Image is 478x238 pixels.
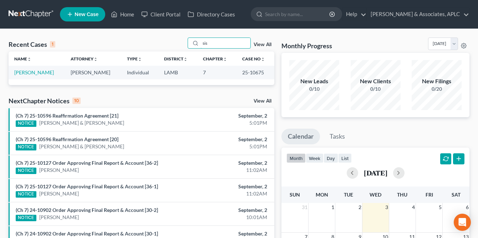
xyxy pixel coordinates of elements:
a: Help [342,8,366,21]
input: Search by name... [200,38,250,48]
button: month [286,153,306,163]
div: 11:02AM [188,190,268,197]
span: Fri [426,192,433,198]
a: [PERSON_NAME] & Associates, APLC [367,8,469,21]
td: 25-10675 [237,66,274,79]
h2: [DATE] [364,169,387,177]
i: unfold_more [183,57,188,61]
div: Open Intercom Messenger [454,214,471,231]
h3: Monthly Progress [281,41,332,50]
div: 1 [50,41,55,48]
a: Calendar [281,129,320,144]
div: September, 2 [188,112,268,119]
a: View All [254,99,271,104]
span: 2 [358,203,362,212]
a: View All [254,42,271,47]
span: New Case [75,12,98,17]
input: Search by name... [265,8,330,21]
span: Sat [452,192,461,198]
span: 4 [411,203,416,212]
div: 0/20 [412,85,462,93]
div: New Filings [412,77,462,85]
a: Home [107,8,138,21]
span: 6 [465,203,469,212]
div: 0/10 [289,85,339,93]
span: Sun [290,192,300,198]
div: September, 2 [188,136,268,143]
a: (Ch 7) 24-10902 Order Approving Final Report & Account [30-1] [16,230,158,237]
a: [PERSON_NAME] [14,69,54,75]
div: September, 2 [188,183,268,190]
button: list [338,153,352,163]
div: NOTICE [16,191,36,198]
div: September, 2 [188,159,268,167]
a: (Ch 7) 24-10902 Order Approving Final Report & Account [30-2] [16,207,158,213]
td: 7 [197,66,237,79]
div: NOTICE [16,215,36,221]
i: unfold_more [93,57,98,61]
td: Individual [121,66,158,79]
a: [PERSON_NAME] [39,190,79,197]
a: Case Nounfold_more [242,56,265,61]
a: Attorneyunfold_more [71,56,98,61]
a: Client Portal [138,8,184,21]
button: day [324,153,338,163]
span: Wed [370,192,381,198]
span: 1 [331,203,335,212]
i: unfold_more [261,57,265,61]
button: week [306,153,324,163]
i: unfold_more [27,57,31,61]
a: [PERSON_NAME] [39,167,79,174]
i: unfold_more [138,57,142,61]
a: Districtunfold_more [164,56,188,61]
div: NextChapter Notices [9,96,81,105]
a: Chapterunfold_more [203,56,227,61]
a: Nameunfold_more [14,56,31,61]
a: [PERSON_NAME] [39,214,79,221]
a: (Ch 7) 25-10596 Reaffirmation Agreement [21] [16,113,118,119]
div: 10 [72,98,81,104]
div: New Clients [351,77,401,85]
div: New Leads [289,77,339,85]
div: September, 2 [188,207,268,214]
span: 31 [301,203,308,212]
span: 5 [438,203,442,212]
a: Typeunfold_more [127,56,142,61]
div: NOTICE [16,144,36,150]
div: September, 2 [188,230,268,237]
div: NOTICE [16,168,36,174]
a: [PERSON_NAME] & [PERSON_NAME] [39,119,124,127]
div: 0/10 [351,85,401,93]
a: Tasks [323,129,351,144]
div: 10:01AM [188,214,268,221]
a: (Ch 7) 25-10127 Order Approving Final Report & Account [36-1] [16,183,158,189]
a: (Ch 7) 25-10127 Order Approving Final Report & Account [36-2] [16,160,158,166]
td: [PERSON_NAME] [65,66,121,79]
a: (Ch 7) 25-10596 Reaffirmation Agreement [20] [16,136,118,142]
td: LAMB [158,66,197,79]
div: 5:01PM [188,143,268,150]
div: Recent Cases [9,40,55,49]
a: Directory Cases [184,8,239,21]
div: NOTICE [16,120,36,127]
span: 3 [385,203,389,212]
span: Thu [397,192,407,198]
a: [PERSON_NAME] & [PERSON_NAME] [39,143,124,150]
span: Mon [316,192,328,198]
div: 5:01PM [188,119,268,127]
i: unfold_more [223,57,227,61]
span: Tue [344,192,353,198]
div: 11:02AM [188,167,268,174]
